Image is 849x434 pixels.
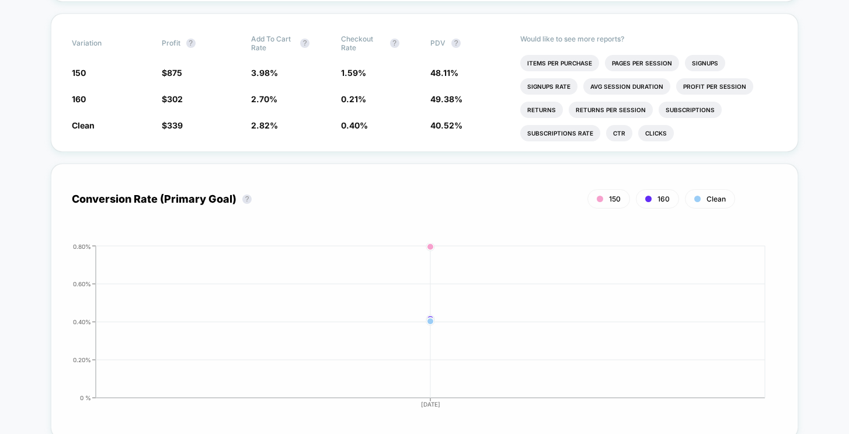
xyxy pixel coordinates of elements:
span: Checkout Rate [341,34,384,52]
button: ? [186,39,196,48]
li: Signups [685,55,725,71]
li: Subscriptions Rate [520,125,600,141]
li: Signups Rate [520,78,577,95]
span: 1.59 % [341,68,366,78]
span: 40.52 % [430,120,462,130]
button: ? [242,195,252,204]
span: 150 [609,195,621,203]
tspan: [DATE] [421,401,440,408]
span: 48.11 % [430,68,458,78]
span: PDV [430,39,446,47]
span: 49.38 % [430,94,462,104]
span: 2.70 % [251,94,277,104]
span: 150 [72,68,86,78]
li: Returns [520,102,563,118]
span: Clean [72,120,95,130]
li: Avg Session Duration [583,78,670,95]
span: Add To Cart Rate [251,34,294,52]
span: 302 [167,94,183,104]
tspan: 0.40% [73,318,91,325]
tspan: 0.80% [73,242,91,249]
span: Variation [72,34,136,52]
span: 3.98 % [251,68,278,78]
li: Profit Per Session [676,78,753,95]
span: Clean [707,195,726,203]
span: $ [162,94,183,104]
span: Profit [162,39,180,47]
button: ? [390,39,399,48]
li: Ctr [606,125,632,141]
span: 160 [72,94,86,104]
span: 339 [167,120,183,130]
button: ? [300,39,309,48]
tspan: 0 % [80,394,91,401]
span: 2.82 % [251,120,278,130]
li: Items Per Purchase [520,55,599,71]
div: CONVERSION_RATE [60,243,766,418]
li: Subscriptions [659,102,722,118]
span: 160 [657,195,670,203]
span: $ [162,68,182,78]
li: Pages Per Session [605,55,679,71]
span: 0.40 % [341,120,368,130]
tspan: 0.60% [73,280,91,287]
span: $ [162,120,183,130]
span: 0.21 % [341,94,366,104]
p: Would like to see more reports? [520,34,778,43]
li: Clicks [638,125,674,141]
button: ? [451,39,461,48]
li: Returns Per Session [569,102,653,118]
tspan: 0.20% [73,356,91,363]
span: 875 [167,68,182,78]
